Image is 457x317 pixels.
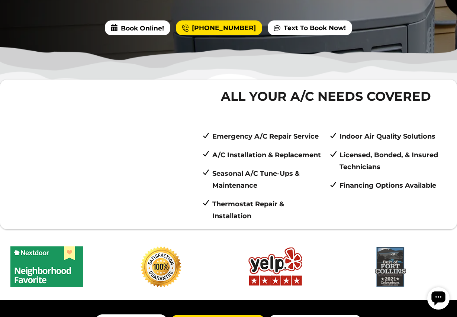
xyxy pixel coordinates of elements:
img: Nextdoor - Neighborhood Favorite [10,246,83,287]
p: Indoor Air Quality Solutions [339,130,450,142]
p: A/C Installation & Replacement [212,149,322,161]
span: All Your A/C Needs Covered [202,87,450,106]
img: Yelp logo [248,246,303,287]
div: slide 11 [218,246,333,290]
p: Licensed, Bonded, & Insured Technicians [339,149,450,173]
p: Seasonal A/C Tune-Ups & Maintenance [212,168,322,192]
div: Open chat widget [3,3,25,25]
iframe: Our History | Lion Home Service [7,88,184,219]
div: slide 12 [333,246,447,290]
span: Book Online! [105,20,170,35]
img: Best of Fort Collins 2021 [373,246,407,287]
a: Text To Book Now! [268,20,352,35]
a: [PHONE_NUMBER] [176,20,262,35]
p: Financing Options Available [339,179,450,191]
p: Thermostat Repair & Installation [212,198,322,222]
p: Emergency A/C Repair Service [212,130,322,142]
div: slide 10 [104,246,218,290]
img: 100% Satisfaction Guaranteed [141,246,181,287]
